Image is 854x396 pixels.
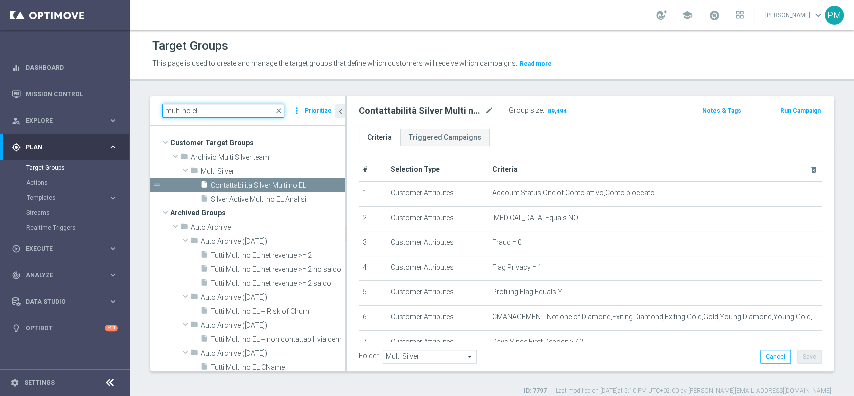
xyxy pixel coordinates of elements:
a: Mission Control [26,81,118,107]
i: keyboard_arrow_right [108,193,118,203]
td: Customer Attributes [387,305,489,330]
i: insert_drive_file [200,180,208,192]
i: keyboard_arrow_right [108,297,118,306]
span: Data Studio [26,299,108,305]
a: Triggered Campaigns [400,129,490,146]
div: Data Studio keyboard_arrow_right [11,298,118,306]
label: Folder [359,352,379,360]
button: Prioritize [303,104,333,118]
span: Account Status One of Conto attivo,Conto bloccato [492,189,655,197]
a: Actions [26,179,104,187]
button: person_search Explore keyboard_arrow_right [11,117,118,125]
label: : [543,106,544,115]
div: Mission Control [12,81,118,107]
span: Tutti Multi no EL CName [211,363,345,372]
div: PM [825,6,844,25]
i: person_search [12,116,21,125]
a: Criteria [359,129,400,146]
a: Settings [24,380,55,386]
i: track_changes [12,271,21,280]
button: lightbulb Optibot +10 [11,324,118,332]
div: Target Groups [26,160,129,175]
div: Templates [27,195,108,201]
span: Plan [26,144,108,150]
span: Multi Silver [201,167,345,176]
span: Flag Privacy = 1 [492,263,542,272]
span: CMANAGEMENT Not one of Diamond,Exiting Diamond,Exiting Gold,Gold,Young Diamond,Young Gold,Exiting... [492,313,818,321]
button: Cancel [760,350,791,364]
span: Explore [26,118,108,124]
i: keyboard_arrow_right [108,244,118,253]
span: Criteria [492,165,518,173]
th: # [359,158,387,181]
td: 1 [359,181,387,206]
i: insert_drive_file [200,250,208,262]
div: Plan [12,143,108,152]
span: Auto Archive (2022-03-10) [201,293,345,302]
a: Dashboard [26,54,118,81]
span: Contattabilit&#xE0; Silver Multi no EL [211,181,345,190]
span: Analyze [26,272,108,278]
span: Archived Groups [170,206,345,220]
span: Auto Archive [191,223,345,232]
div: Analyze [12,271,108,280]
span: Tutti Multi no EL net revenue &gt;= 2 no saldo [211,265,345,274]
td: 3 [359,231,387,256]
td: 4 [359,256,387,281]
td: Customer Attributes [387,206,489,231]
button: gps_fixed Plan keyboard_arrow_right [11,143,118,151]
i: equalizer [12,63,21,72]
i: insert_drive_file [200,306,208,318]
div: +10 [105,325,118,331]
span: Auto Archive (2022-02-23) [201,237,345,246]
i: folder [190,348,198,360]
button: play_circle_outline Execute keyboard_arrow_right [11,245,118,253]
i: insert_drive_file [200,278,208,290]
button: Mission Control [11,90,118,98]
div: Optibot [12,315,118,341]
td: Customer Attributes [387,256,489,281]
a: Optibot [26,315,105,341]
span: Days Since First Deposit > 42 [492,338,583,346]
button: Templates keyboard_arrow_right [26,194,118,202]
i: insert_drive_file [200,334,208,346]
span: keyboard_arrow_down [813,10,824,21]
label: Last modified on [DATE] at 5:10 PM UTC+02:00 by [PERSON_NAME][EMAIL_ADDRESS][DOMAIN_NAME] [556,387,831,395]
td: Customer Attributes [387,181,489,206]
td: Customer Attributes [387,281,489,306]
div: Templates [26,190,129,205]
div: Explore [12,116,108,125]
span: Profiling Flag Equals Y [492,288,562,296]
span: Customer Target Groups [170,136,345,150]
td: 2 [359,206,387,231]
button: equalizer Dashboard [11,64,118,72]
span: Fraud = 0 [492,238,522,247]
i: insert_drive_file [200,264,208,276]
a: Target Groups [26,164,104,172]
i: chevron_left [336,107,345,116]
i: delete_forever [810,166,818,174]
div: Dashboard [12,54,118,81]
i: insert_drive_file [200,194,208,206]
label: ID: 7797 [524,387,547,395]
button: track_changes Analyze keyboard_arrow_right [11,271,118,279]
span: school [682,10,693,21]
span: Tutti Multi no EL net revenue &gt;= 2 saldo [211,279,345,288]
div: Execute [12,244,108,253]
button: Notes & Tags [701,105,742,116]
i: lightbulb [12,324,21,333]
div: Actions [26,175,129,190]
i: mode_edit [485,105,494,117]
span: This page is used to create and manage the target groups that define which customers will receive... [152,59,517,67]
div: Streams [26,205,129,220]
button: Run Campaign [779,105,822,116]
button: Read more [519,58,553,69]
span: Auto Archive (2022-06-23) [201,321,345,330]
i: folder [190,166,198,178]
